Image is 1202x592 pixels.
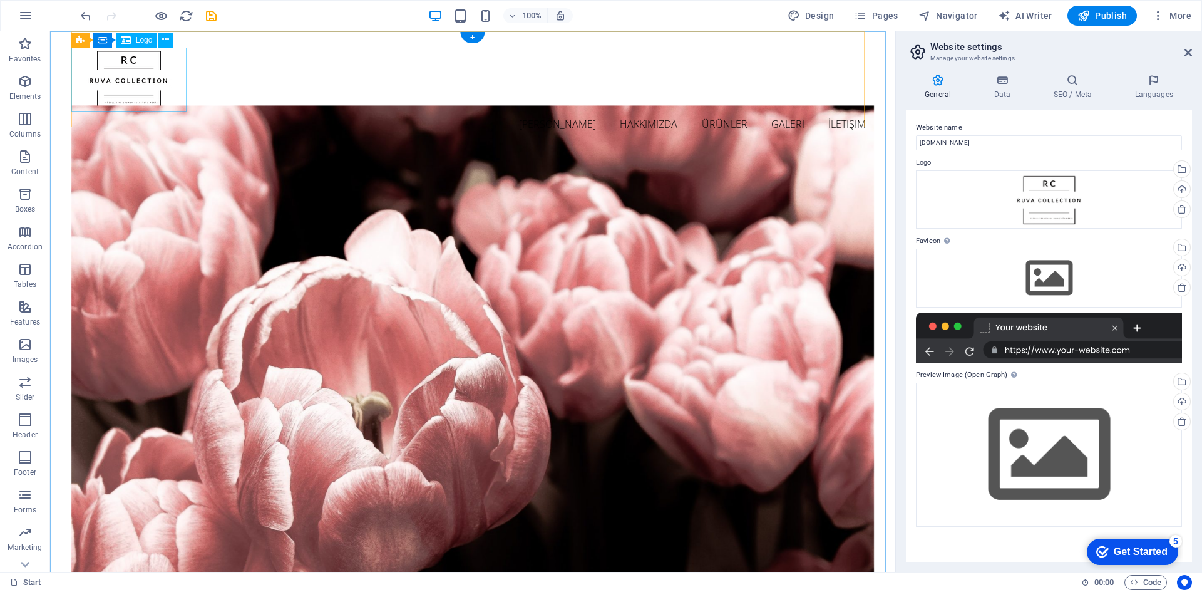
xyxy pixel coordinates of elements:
[1147,6,1196,26] button: More
[1067,6,1137,26] button: Publish
[14,279,36,289] p: Tables
[783,6,840,26] div: Design (Ctrl+Alt+Y)
[916,155,1182,170] label: Logo
[10,575,41,590] a: Click to cancel selection. Double-click to open Pages
[930,41,1192,53] h2: Website settings
[788,9,835,22] span: Design
[1103,578,1105,587] span: :
[1081,575,1114,590] h6: Session time
[93,3,105,15] div: 5
[1094,575,1114,590] span: 00 00
[913,6,983,26] button: Navigator
[460,32,485,43] div: +
[9,91,41,101] p: Elements
[204,9,218,23] i: Save (Ctrl+S)
[522,8,542,23] h6: 100%
[906,74,975,100] h4: General
[10,6,101,33] div: Get Started 5 items remaining, 0% complete
[14,467,36,477] p: Footer
[153,8,168,23] button: Click here to leave preview mode and continue editing
[555,10,566,21] i: On resize automatically adjust zoom level to fit chosen device.
[136,36,153,44] span: Logo
[13,355,38,365] p: Images
[975,74,1034,100] h4: Data
[916,120,1182,135] label: Website name
[1034,74,1116,100] h4: SEO / Meta
[37,14,91,25] div: Get Started
[918,9,978,22] span: Navigator
[178,8,193,23] button: reload
[998,9,1052,22] span: AI Writer
[1077,9,1127,22] span: Publish
[503,8,548,23] button: 100%
[14,505,36,515] p: Forms
[916,234,1182,249] label: Favicon
[78,8,93,23] button: undo
[1116,74,1192,100] h4: Languages
[15,204,36,214] p: Boxes
[916,170,1182,229] div: ruvacollection-logo-vucCkQdQol7xJPbGbSgV6Q.jpg
[9,54,41,64] p: Favorites
[916,135,1182,150] input: Name...
[9,129,41,139] p: Columns
[849,6,903,26] button: Pages
[916,249,1182,308] div: Select files from the file manager, stock photos, or upload file(s)
[916,368,1182,383] label: Preview Image (Open Graph)
[1124,575,1167,590] button: Code
[1152,9,1191,22] span: More
[993,6,1057,26] button: AI Writer
[10,317,40,327] p: Features
[11,167,39,177] p: Content
[179,9,193,23] i: Reload page
[8,242,43,252] p: Accordion
[783,6,840,26] button: Design
[8,543,42,553] p: Marketing
[1130,575,1161,590] span: Code
[79,9,93,23] i: Undo: Change colors (Ctrl+Z)
[13,430,38,440] p: Header
[916,383,1182,526] div: Select files from the file manager, stock photos, or upload file(s)
[1177,575,1192,590] button: Usercentrics
[854,9,898,22] span: Pages
[16,392,35,402] p: Slider
[930,53,1167,64] h3: Manage your website settings
[203,8,218,23] button: save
